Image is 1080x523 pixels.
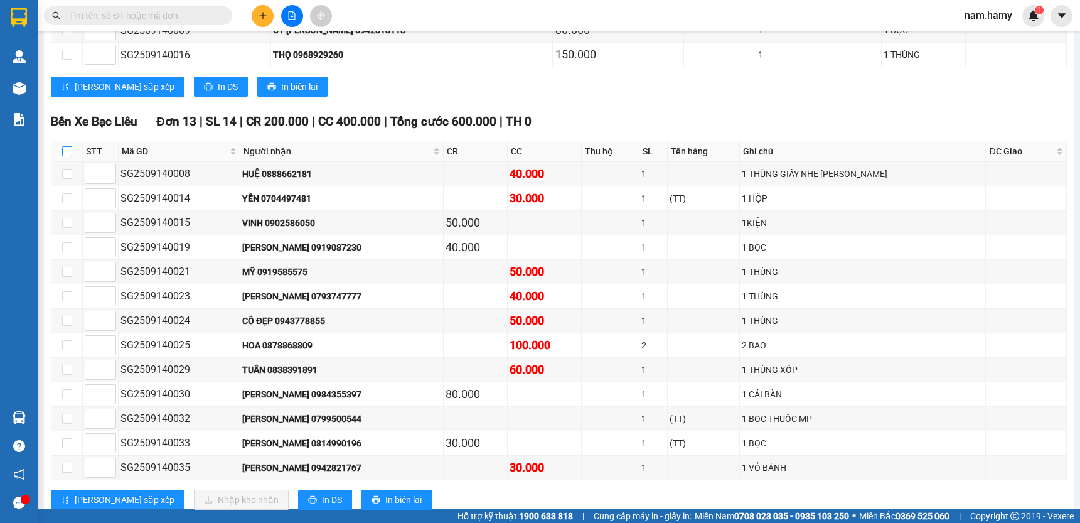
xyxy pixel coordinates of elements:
span: | [200,114,203,129]
div: MỸ 0919585575 [242,265,441,279]
th: Tên hàng [668,141,740,162]
input: Tìm tên, số ĐT hoặc mã đơn [69,9,217,23]
div: [PERSON_NAME] 0793747777 [242,289,441,303]
div: SG2509140033 [120,435,238,451]
th: SL [639,141,667,162]
div: SG2509140024 [120,313,238,328]
span: | [240,114,243,129]
button: plus [252,5,274,27]
div: SG2509140030 [120,386,238,402]
span: Đơn 13 [156,114,196,129]
span: Hỗ trợ kỹ thuật: [457,509,573,523]
span: CC 400.000 [318,114,381,129]
div: 50.000 [446,214,505,232]
div: (TT) [670,191,737,205]
div: SG2509140021 [120,264,238,279]
div: SG2509140023 [120,288,238,304]
div: HUỆ 0888662181 [242,167,441,181]
div: 60.000 [510,361,579,379]
div: 2 [641,338,665,352]
div: 1KIỆN [742,216,984,230]
button: file-add [281,5,303,27]
span: printer [204,82,213,92]
div: [PERSON_NAME] 0799500544 [242,412,441,426]
th: CC [508,141,582,162]
div: THỌ 0968929260 [273,48,550,62]
span: 1 [1037,6,1041,14]
span: printer [308,495,317,505]
div: 1 [641,436,665,450]
span: Miền Nam [695,509,849,523]
sup: 1 [1035,6,1044,14]
td: SG2509140025 [119,333,240,358]
div: SG2509140032 [120,411,238,426]
img: warehouse-icon [13,411,26,424]
span: ⚪️ [852,514,856,519]
td: SG2509140008 [119,162,240,186]
div: 1 THÙNG [742,314,984,328]
div: 30.000 [510,459,579,477]
span: Bến Xe Bạc Liêu [51,114,137,129]
button: sort-ascending[PERSON_NAME] sắp xếp [51,77,184,97]
div: 150.000 [555,46,643,63]
div: TUẤN 0838391891 [242,363,441,377]
div: 1 THÙNG [742,265,984,279]
div: SG2509140029 [120,362,238,377]
div: SG2509140015 [120,215,238,230]
div: 1 [641,461,665,475]
span: SL 14 [206,114,237,129]
div: SG2509140014 [120,190,238,206]
span: | [500,114,503,129]
strong: 0369 525 060 [896,511,949,521]
div: 30.000 [446,434,505,452]
div: SG2509140019 [120,239,238,255]
strong: 0708 023 035 - 0935 103 250 [734,511,849,521]
span: In biên lai [281,80,318,94]
td: SG2509140015 [119,211,240,235]
button: aim [310,5,332,27]
span: | [312,114,315,129]
td: SG2509140035 [119,456,240,480]
span: | [384,114,387,129]
img: warehouse-icon [13,82,26,95]
div: SG2509140008 [120,166,238,181]
span: plus [259,11,267,20]
div: 1 [641,314,665,328]
td: SG2509140021 [119,260,240,284]
button: printerIn DS [194,77,248,97]
button: caret-down [1051,5,1072,27]
div: 1 THÙNG XỐP [742,363,984,377]
div: 1 [641,167,665,181]
img: icon-new-feature [1028,10,1039,21]
span: In DS [322,493,342,507]
span: Mã GD [122,144,227,158]
div: [PERSON_NAME] 0814990196 [242,436,441,450]
div: 1 [641,240,665,254]
div: 30.000 [510,190,579,207]
div: 1 [758,48,789,62]
div: 1 THÙNG [742,289,984,303]
img: solution-icon [13,113,26,126]
div: 40.000 [446,239,505,256]
div: 1 [641,289,665,303]
span: caret-down [1056,10,1067,21]
div: 1 THÙNG GIẤY NHẸ [PERSON_NAME] [742,167,984,181]
span: [PERSON_NAME] sắp xếp [75,80,174,94]
div: 1 [641,363,665,377]
span: search [52,11,61,20]
span: aim [316,11,325,20]
div: 100.000 [510,337,579,354]
td: SG2509140029 [119,358,240,382]
button: printerIn biên lai [361,490,432,510]
div: HOA 0878868809 [242,338,441,352]
div: 1 HỘP [742,191,984,205]
strong: 1900 633 818 [519,511,573,521]
span: | [582,509,584,523]
div: SG2509140025 [120,337,238,353]
span: CR 200.000 [246,114,309,129]
div: 40.000 [510,165,579,183]
div: 1 CÁI BÀN [742,387,984,401]
td: SG2509140019 [119,235,240,260]
span: printer [372,495,380,505]
button: printerIn biên lai [257,77,328,97]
